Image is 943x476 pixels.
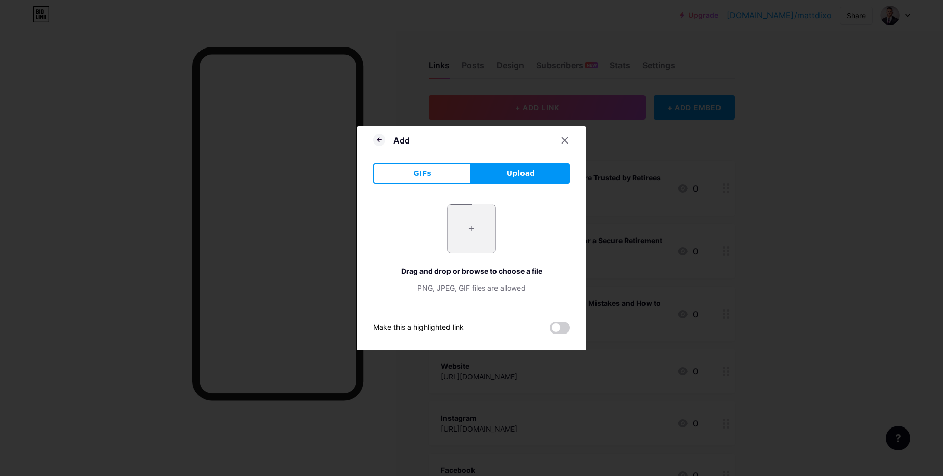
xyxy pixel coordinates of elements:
button: Upload [472,163,570,184]
span: GIFs [413,168,431,179]
div: Drag and drop or browse to choose a file [373,266,570,276]
div: Make this a highlighted link [373,322,464,334]
div: PNG, JPEG, GIF files are allowed [373,282,570,293]
button: GIFs [373,163,472,184]
span: Upload [507,168,535,179]
div: Add [393,134,410,147]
